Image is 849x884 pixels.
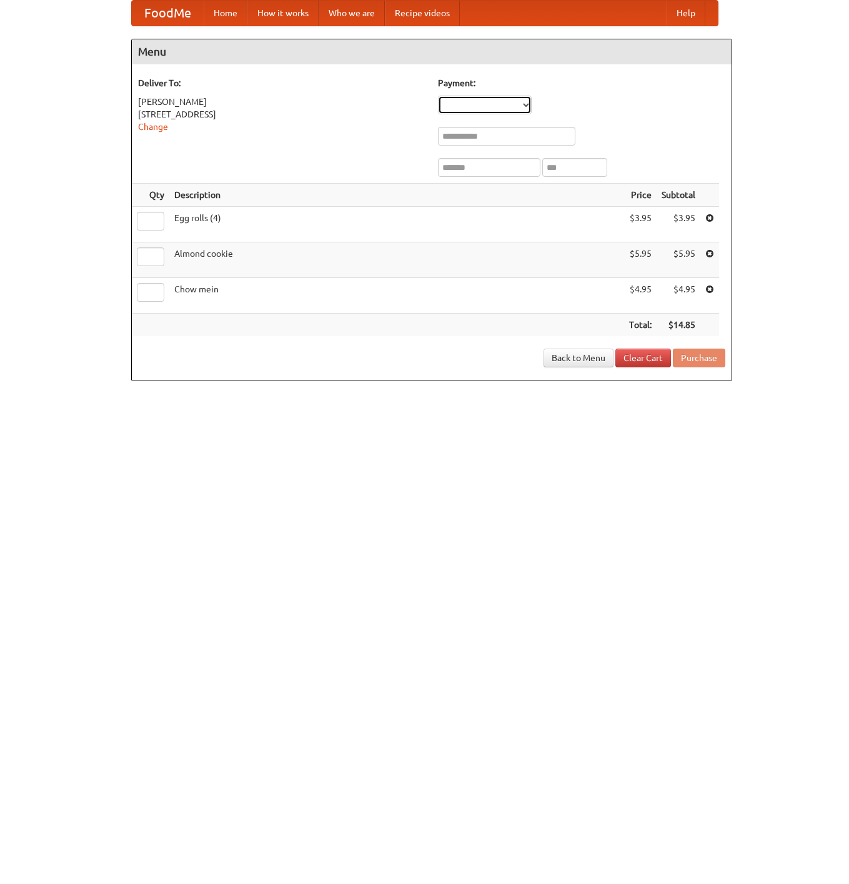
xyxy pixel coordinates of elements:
td: $3.95 [624,207,657,242]
h5: Deliver To: [138,77,425,89]
a: How it works [247,1,319,26]
th: Total: [624,314,657,337]
th: Description [169,184,624,207]
a: Back to Menu [544,349,613,367]
a: Who we are [319,1,385,26]
div: [PERSON_NAME] [138,96,425,108]
button: Purchase [673,349,725,367]
div: [STREET_ADDRESS] [138,108,425,121]
h4: Menu [132,39,732,64]
a: Help [667,1,705,26]
td: $4.95 [624,278,657,314]
a: Change [138,122,168,132]
th: $14.85 [657,314,700,337]
th: Price [624,184,657,207]
h5: Payment: [438,77,725,89]
th: Subtotal [657,184,700,207]
td: $5.95 [657,242,700,278]
a: FoodMe [132,1,204,26]
td: Almond cookie [169,242,624,278]
td: Egg rolls (4) [169,207,624,242]
th: Qty [132,184,169,207]
td: $3.95 [657,207,700,242]
td: Chow mein [169,278,624,314]
td: $5.95 [624,242,657,278]
a: Recipe videos [385,1,460,26]
a: Home [204,1,247,26]
td: $4.95 [657,278,700,314]
a: Clear Cart [615,349,671,367]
